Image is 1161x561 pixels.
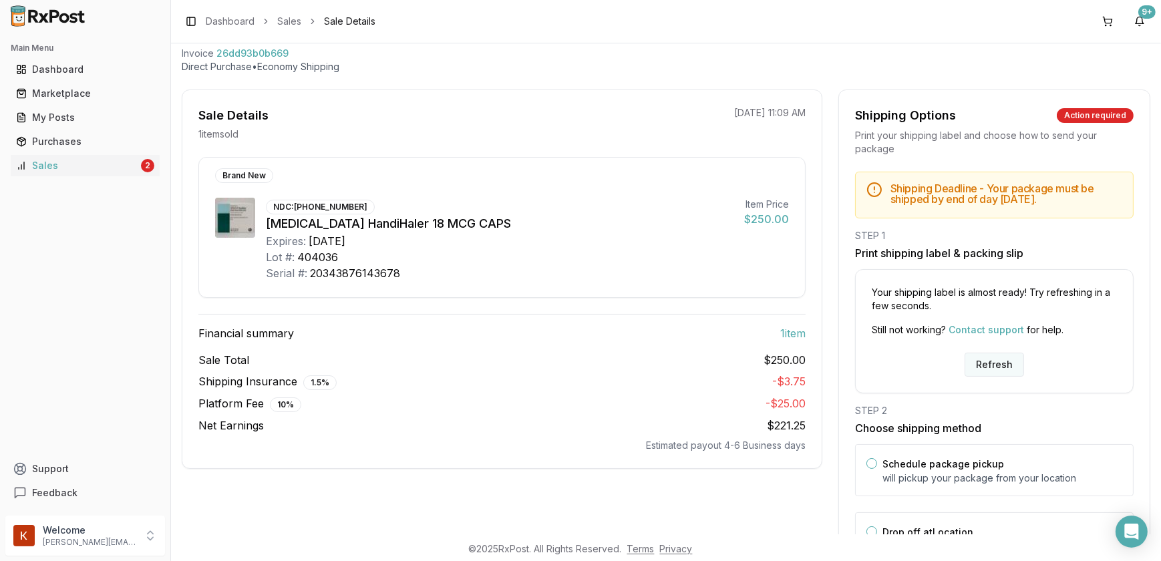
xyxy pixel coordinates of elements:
div: 1.5 % [303,375,337,390]
div: Purchases [16,135,154,148]
span: $250.00 [764,352,806,368]
span: Platform Fee [198,395,301,412]
div: Expires: [266,233,306,249]
p: 1 item sold [198,128,238,141]
p: [DATE] 11:09 AM [734,106,806,120]
p: [PERSON_NAME][EMAIL_ADDRESS][DOMAIN_NAME] [43,537,136,548]
nav: breadcrumb [206,15,375,28]
div: STEP 2 [855,404,1134,417]
a: Sales [277,15,301,28]
a: Sales2 [11,154,160,178]
button: Support [5,457,165,481]
span: Sale Details [324,15,375,28]
span: Net Earnings [198,417,264,433]
label: Schedule package pickup [882,458,1004,470]
a: Dashboard [11,57,160,81]
span: Sale Total [198,352,249,368]
p: Welcome [43,524,136,537]
div: Lot #: [266,249,295,265]
div: Sale Details [198,106,269,125]
span: $221.25 [767,419,806,432]
div: Serial #: [266,265,307,281]
img: RxPost Logo [5,5,91,27]
div: Dashboard [16,63,154,76]
span: 1 item [780,325,806,341]
button: My Posts [5,107,165,128]
span: - $25.00 [766,397,806,410]
button: Purchases [5,131,165,152]
a: My Posts [11,106,160,130]
label: Drop off at Location [882,526,973,538]
h2: Main Menu [11,43,160,53]
div: Invoice [182,47,214,60]
button: 9+ [1129,11,1150,32]
a: Privacy [660,543,693,554]
div: STEP 1 [855,229,1134,242]
div: Action required [1057,108,1134,123]
div: Print your shipping label and choose how to send your package [855,129,1134,156]
div: 20343876143678 [310,265,400,281]
div: Brand New [215,168,273,183]
div: Estimated payout 4-6 Business days [198,439,806,452]
p: Your shipping label is almost ready! Try refreshing in a few seconds. [872,286,1117,313]
div: Shipping Options [855,106,956,125]
p: Direct Purchase • Economy Shipping [182,60,1150,73]
div: NDC: [PHONE_NUMBER] [266,200,375,214]
button: Refresh [965,353,1024,377]
div: Marketplace [16,87,154,100]
div: My Posts [16,111,154,124]
h3: Choose shipping method [855,420,1134,436]
button: Marketplace [5,83,165,104]
span: Feedback [32,486,77,500]
div: [DATE] [309,233,345,249]
div: Item Price [744,198,789,211]
div: [MEDICAL_DATA] HandiHaler 18 MCG CAPS [266,214,733,233]
a: Dashboard [206,15,255,28]
p: will pickup your package from your location [882,472,1122,485]
span: Shipping Insurance [198,373,337,390]
div: 2 [141,159,154,172]
h3: Print shipping label & packing slip [855,245,1134,261]
div: 9+ [1138,5,1156,19]
div: 404036 [297,249,338,265]
button: Sales2 [5,155,165,176]
a: Terms [627,543,655,554]
span: Financial summary [198,325,294,341]
span: 26dd93b0b669 [216,47,289,60]
button: Dashboard [5,59,165,80]
img: Spiriva HandiHaler 18 MCG CAPS [215,198,255,238]
div: $250.00 [744,211,789,227]
button: Feedback [5,481,165,505]
a: Purchases [11,130,160,154]
div: 10 % [270,397,301,412]
img: User avatar [13,525,35,546]
h5: Shipping Deadline - Your package must be shipped by end of day [DATE] . [890,183,1122,204]
div: Open Intercom Messenger [1116,516,1148,548]
a: Marketplace [11,81,160,106]
div: Sales [16,159,138,172]
p: Still not working? for help. [872,323,1117,337]
span: - $3.75 [772,375,806,388]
